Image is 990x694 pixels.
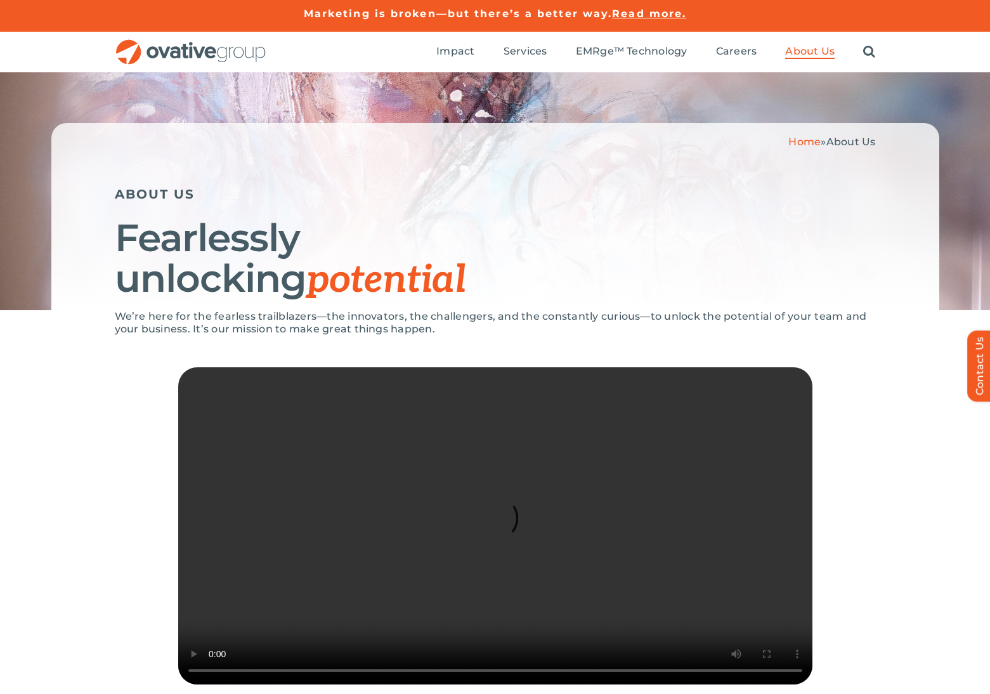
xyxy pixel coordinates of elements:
a: Home [788,136,821,148]
span: EMRge™ Technology [576,45,687,58]
span: potential [306,258,466,303]
a: Services [504,45,547,59]
a: About Us [785,45,835,59]
a: Search [863,45,875,59]
p: We’re here for the fearless trailblazers—the innovators, the challengers, and the constantly curi... [115,310,876,336]
a: Impact [436,45,474,59]
a: Careers [716,45,757,59]
span: » [788,136,875,148]
span: About Us [826,136,876,148]
a: Marketing is broken—but there’s a better way. [304,8,613,20]
h1: Fearlessly unlocking [115,218,876,301]
span: About Us [785,45,835,58]
span: Services [504,45,547,58]
nav: Menu [436,32,875,72]
a: Read more. [612,8,686,20]
h5: ABOUT US [115,187,876,202]
span: Impact [436,45,474,58]
a: EMRge™ Technology [576,45,687,59]
span: Careers [716,45,757,58]
a: OG_Full_horizontal_RGB [115,38,267,50]
video: Sorry, your browser doesn't support embedded videos. [178,367,812,684]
